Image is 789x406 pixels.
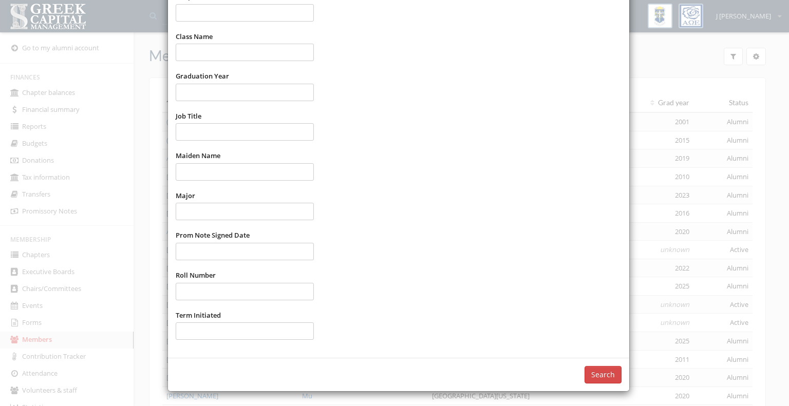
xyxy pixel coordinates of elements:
[176,111,201,121] label: Job Title
[176,151,220,161] label: Maiden Name
[176,32,213,42] label: Class Name
[176,270,216,280] label: Roll Number
[176,311,221,320] label: Term Initiated
[176,191,195,201] label: Major
[176,230,250,240] label: Prom Note Signed Date
[585,366,622,383] button: Search
[176,71,229,81] label: Graduation Year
